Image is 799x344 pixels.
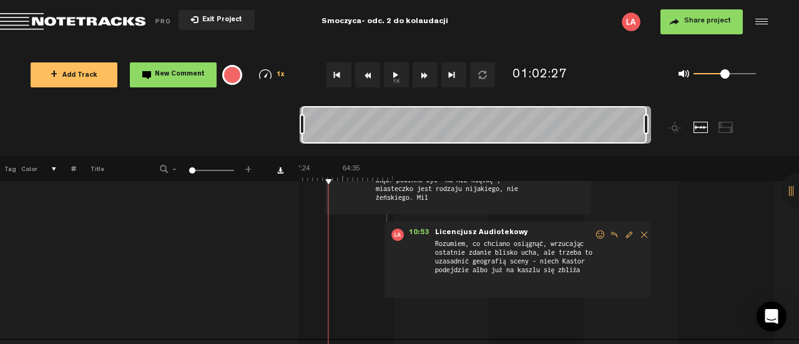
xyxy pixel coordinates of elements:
span: Błąd: powinno być "na NIE klątwę", miasteczko jest rodzaju nijakiego, nie żeńskiego. Mil [375,175,535,209]
span: + [51,70,57,80]
th: Title [76,156,143,181]
a: Download comments [277,167,283,174]
td: comments [56,68,76,340]
span: Add Track [51,72,97,79]
th: # [57,156,76,181]
button: Loop [470,62,495,87]
th: Color [19,156,37,181]
button: Share project [660,9,743,34]
button: 1x [384,62,409,87]
span: 10:53 [404,229,434,241]
span: Licencjusz Audiotekowy [434,229,529,237]
span: New Comment [155,71,205,78]
span: + [243,164,253,171]
button: +Add Track [31,62,117,87]
span: - [170,164,180,171]
span: Edit comment [622,230,637,239]
button: Fast Forward [413,62,438,87]
button: Go to beginning [326,62,351,87]
button: Go to end [441,62,466,87]
span: 1x [277,72,285,79]
button: Exit Project [179,10,255,30]
button: New Comment [130,62,217,87]
span: Delete comment [637,230,652,239]
span: Rozumiem, co chciano osiągnąć, wrzucając ostatnie zdanie blisko ucha, ale trzeba to uzasadnić geo... [434,238,594,292]
div: {{ tooltip_message }} [222,65,242,85]
img: letters [622,12,640,31]
span: Exit Project [199,17,242,24]
img: speedometer.svg [259,69,272,79]
span: Share project [684,17,731,25]
img: letters [391,229,404,241]
div: Open Intercom Messenger [757,302,787,332]
div: 01:02:27 [512,66,567,84]
span: Reply to comment [607,230,622,239]
div: 1x [247,69,297,80]
button: Rewind [355,62,380,87]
